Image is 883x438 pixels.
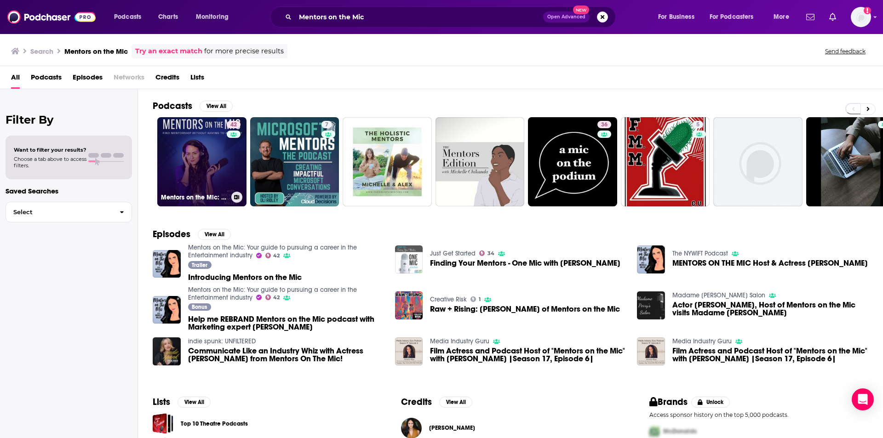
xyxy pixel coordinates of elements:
[864,7,871,14] svg: Add a profile image
[429,424,475,432] span: [PERSON_NAME]
[479,250,494,256] a: 34
[64,47,128,56] h3: Mentors on the Mic
[30,47,53,56] h3: Search
[852,388,874,410] div: Open Intercom Messenger
[395,291,423,319] img: Raw + Rising: Michelle Simone Miller of Mentors on the Mic
[851,7,871,27] button: Show profile menu
[774,11,789,23] span: More
[6,209,112,215] span: Select
[672,250,728,257] a: The NYWIFT Podcast
[395,337,423,365] img: Film Actress and Podcast Host of "Mentors on the Mic" with Michelle Miller |Season 17, Episode 6|
[704,10,767,24] button: open menu
[672,337,732,345] a: Media Industry Guru
[710,11,754,23] span: For Podcasters
[487,251,494,256] span: 34
[157,117,247,206] a: 42Mentors on the Mic: Your guide to pursuing a career in the Entertainment industry
[188,273,302,281] span: Introducing Mentors on the Mic
[803,9,818,25] a: Show notifications dropdown
[161,193,228,201] h3: Mentors on the Mic: Your guide to pursuing a career in the Entertainment industry
[430,259,620,267] span: Finding Your Mentors - One Mic with [PERSON_NAME]
[439,397,472,408] button: View All
[826,9,840,25] a: Show notifications dropdown
[153,100,233,112] a: PodcastsView All
[401,396,432,408] h2: Credits
[6,202,132,222] button: Select
[851,7,871,27] img: User Profile
[227,121,241,128] a: 42
[265,253,280,258] a: 42
[190,70,204,89] a: Lists
[230,120,237,130] span: 42
[547,15,585,19] span: Open Advanced
[430,296,467,303] a: Creative Risk
[479,297,481,301] span: 1
[637,337,665,365] img: Film Actress and Podcast Host of "Mentors on the Mic" with Michelle Miller |Season 17, Episode 6|
[153,337,181,365] img: Communicate Like an Industry Whiz with Actress Michelle Miller from Mentors On The Mic!
[192,304,207,310] span: Bonus
[321,121,332,128] a: 7
[155,70,179,89] span: Credits
[14,147,86,153] span: Want to filter your results?
[672,259,868,267] a: MENTORS ON THE MIC Host & Actress Michelle Miller
[430,305,620,313] a: Raw + Rising: Michelle Simone Miller of Mentors on the Mic
[672,301,868,317] a: Actor Michelle Simone Miller, Host of Mentors on the Mic visits Madame Perry
[178,397,211,408] button: View All
[153,228,231,240] a: EpisodesView All
[429,424,475,432] a: Michelle Simone Miller
[691,397,730,408] button: Unlock
[597,121,611,128] a: 36
[601,120,608,130] span: 36
[250,117,339,206] a: 7
[11,70,20,89] a: All
[192,262,207,268] span: Trailer
[7,8,96,26] a: Podchaser - Follow, Share and Rate Podcasts
[430,337,489,345] a: Media Industry Guru
[198,229,231,240] button: View All
[153,250,181,278] img: Introducing Mentors on the Mic
[325,120,328,130] span: 7
[430,259,620,267] a: Finding Your Mentors - One Mic with Brian Ondrako
[200,101,233,112] button: View All
[114,70,144,89] span: Networks
[188,315,384,331] span: Help me REBRAND Mentors on the Mic podcast with Marketing expert [PERSON_NAME]
[573,6,590,14] span: New
[108,10,153,24] button: open menu
[637,245,665,273] img: MENTORS ON THE MIC Host & Actress Michelle Miller
[135,46,202,57] a: Try an exact match
[6,187,132,195] p: Saved Searches
[649,411,868,418] p: Access sponsor history on the top 5,000 podcasts.
[188,286,357,301] a: Mentors on the Mic: Your guide to pursuing a career in the Entertainment industry
[188,315,384,331] a: Help me REBRAND Mentors on the Mic podcast with Marketing expert Abby Zufelt
[189,10,241,24] button: open menu
[851,7,871,27] span: Logged in as SkyHorsePub35
[395,245,423,273] a: Finding Your Mentors - One Mic with Brian Ondrako
[188,347,384,363] a: Communicate Like an Industry Whiz with Actress Michelle Miller from Mentors On The Mic!
[153,296,181,324] img: Help me REBRAND Mentors on the Mic podcast with Marketing expert Abby Zufelt
[31,70,62,89] a: Podcasts
[114,11,141,23] span: Podcasts
[6,113,132,126] h2: Filter By
[153,100,192,112] h2: Podcasts
[528,117,617,206] a: 36
[672,347,868,363] a: Film Actress and Podcast Host of "Mentors on the Mic" with Michelle Miller |Season 17, Episode 6|
[204,46,284,57] span: for more precise results
[649,396,688,408] h2: Brands
[430,305,620,313] span: Raw + Rising: [PERSON_NAME] of Mentors on the Mic
[153,396,170,408] h2: Lists
[273,254,280,258] span: 42
[822,47,868,55] button: Send feedback
[430,347,626,363] a: Film Actress and Podcast Host of "Mentors on the Mic" with Michelle Miller |Season 17, Episode 6|
[672,259,868,267] span: MENTORS ON THE MIC Host & Actress [PERSON_NAME]
[152,10,183,24] a: Charts
[663,427,697,435] span: McDonalds
[696,120,700,130] span: 5
[188,244,357,259] a: Mentors on the Mic: Your guide to pursuing a career in the Entertainment industry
